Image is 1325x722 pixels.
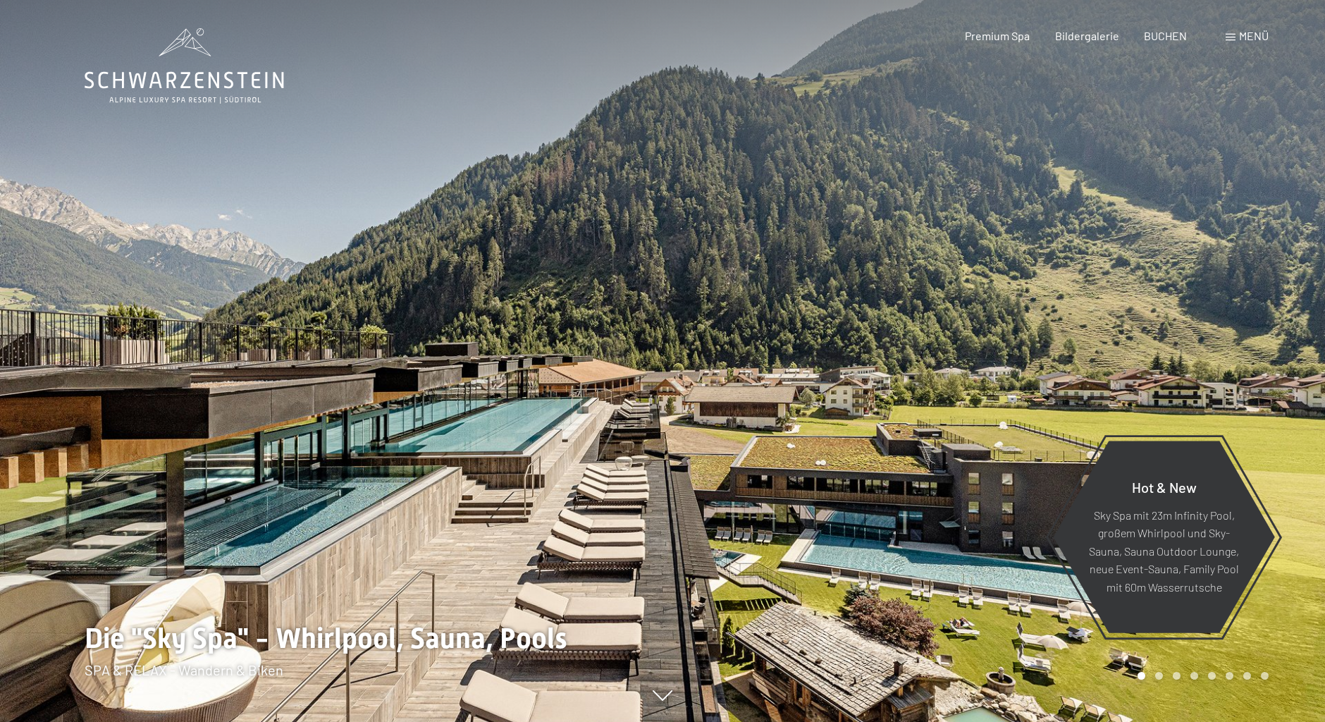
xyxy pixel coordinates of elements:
span: Menü [1239,29,1269,42]
div: Carousel Page 7 [1243,672,1251,680]
div: Carousel Page 2 [1155,672,1163,680]
a: Hot & New Sky Spa mit 23m Infinity Pool, großem Whirlpool und Sky-Sauna, Sauna Outdoor Lounge, ne... [1052,440,1276,634]
div: Carousel Page 6 [1226,672,1233,680]
a: Premium Spa [965,29,1030,42]
div: Carousel Page 5 [1208,672,1216,680]
div: Carousel Page 8 [1261,672,1269,680]
a: Bildergalerie [1055,29,1119,42]
div: Carousel Page 4 [1190,672,1198,680]
div: Carousel Page 3 [1173,672,1181,680]
div: Carousel Page 1 (Current Slide) [1138,672,1145,680]
a: BUCHEN [1144,29,1187,42]
div: Carousel Pagination [1133,672,1269,680]
p: Sky Spa mit 23m Infinity Pool, großem Whirlpool und Sky-Sauna, Sauna Outdoor Lounge, neue Event-S... [1087,506,1240,596]
span: Hot & New [1132,478,1197,495]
